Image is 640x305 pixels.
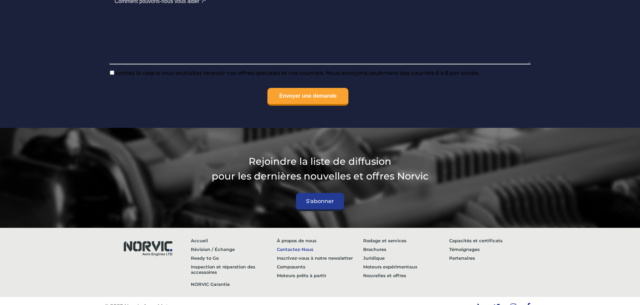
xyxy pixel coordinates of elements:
[191,245,277,254] a: Révision / Échange
[277,271,363,280] a: Moteurs prêts à partir
[363,236,450,245] a: Rodage et services
[267,88,348,106] input: Envoyer une demande
[114,70,479,76] span: cochez la case si vous souhaitez recevoir nos offres spéciales et nos courriels. Nous envoyons se...
[363,262,450,271] a: Moteurs expérimentaux
[277,245,363,254] a: Contactez-Nous
[191,236,277,245] a: Accueil
[191,280,277,289] a: NORVIC Garantie
[191,262,277,276] a: Inspection et réparation des accessoires
[277,236,363,245] a: À propos de nous
[296,193,344,211] a: S'abonner
[449,254,536,262] a: Partenaires
[277,254,363,262] a: Inscrivez-vous à notre newsletter
[363,245,450,254] a: Brochures
[363,254,450,262] a: Juridique
[117,236,178,259] img: Logo de Norvic Aero Engines
[449,236,536,245] a: Capacités et certificats
[363,271,450,280] a: Nouvelles et offres
[449,245,536,254] a: Témoignages
[110,70,114,75] input: cochez la case si vous souhaitez recevoir nos offres spéciales et nos courriels. Nous envoyons se...
[277,262,363,271] a: Composants
[104,154,536,183] p: Rejoindre la liste de diffusion pour les dernières nouvelles et offres Norvic
[191,254,277,262] a: Ready to Go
